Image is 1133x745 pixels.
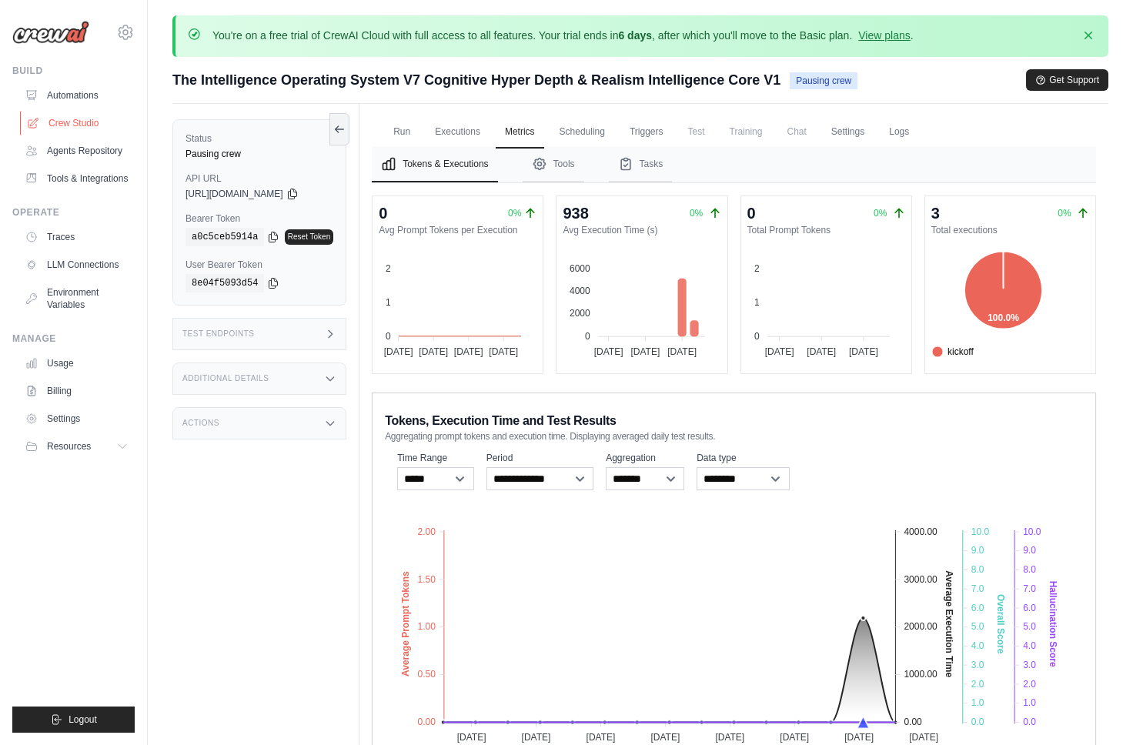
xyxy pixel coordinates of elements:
tspan: 7.0 [971,583,984,594]
span: The Intelligence Operating System V7 Cognitive Hyper Depth & Realism Intelligence Core V1 [172,69,780,91]
span: Chat is not available until the deployment is complete [777,116,815,147]
span: kickoff [932,345,974,359]
text: Overall Score [995,594,1006,654]
a: Scheduling [550,116,614,149]
button: Resources [18,434,135,459]
tspan: [DATE] [849,346,878,357]
tspan: 2.0 [971,679,984,690]
a: View plans [858,29,910,42]
tspan: 10.0 [971,526,990,537]
tspan: [DATE] [522,732,551,743]
span: Training is not available until the deployment is complete [720,116,772,147]
dt: Total Prompt Tokens [747,224,905,236]
tspan: [DATE] [631,346,660,357]
text: Average Prompt Tokens [401,571,412,677]
label: Time Range [397,452,474,464]
a: LLM Connections [18,252,135,277]
a: Logs [880,116,918,149]
a: Reset Token [285,229,333,245]
span: Tokens, Execution Time and Test Results [385,412,617,430]
code: 8e04f5093d54 [185,274,264,292]
a: Metrics [496,116,544,149]
tspan: 1.00 [418,621,436,632]
div: 0 [379,202,387,224]
tspan: 5.0 [971,621,984,632]
label: Status [185,132,333,145]
tspan: 10.0 [1023,526,1041,537]
label: User Bearer Token [185,259,333,271]
span: Logout [69,713,97,726]
a: Usage [18,351,135,376]
label: Period [486,452,594,464]
tspan: 9.0 [971,545,984,556]
tspan: 2.00 [418,526,436,537]
button: Tokens & Executions [372,147,497,182]
label: Aggregation [606,452,684,464]
span: 0% [1058,208,1071,219]
h3: Additional Details [182,374,269,383]
tspan: [DATE] [490,346,519,357]
p: You're on a free trial of CrewAI Cloud with full access to all features. Your trial ends in , aft... [212,28,914,43]
tspan: 4.0 [1023,640,1036,651]
strong: 6 days [618,29,652,42]
a: Automations [18,83,135,108]
tspan: [DATE] [454,346,483,357]
tspan: [DATE] [457,732,486,743]
label: API URL [185,172,333,185]
tspan: [DATE] [587,732,616,743]
img: Logo [12,21,89,44]
nav: Tabs [372,147,1096,182]
tspan: 0.00 [418,717,436,727]
tspan: 1 [754,297,760,308]
span: Aggregating prompt tokens and execution time. Displaying averaged daily test results. [385,430,715,443]
tspan: [DATE] [807,346,836,357]
button: Get Support [1026,69,1108,91]
span: 0% [508,207,521,219]
a: Run [384,116,419,149]
tspan: [DATE] [780,732,810,743]
tspan: 3.0 [971,660,984,670]
tspan: 1000.00 [904,669,938,680]
a: Billing [18,379,135,403]
h3: Test Endpoints [182,329,255,339]
label: Data type [697,452,790,464]
dt: Total executions [931,224,1089,236]
tspan: 2000 [570,308,590,319]
tspan: 2 [386,263,391,274]
span: [URL][DOMAIN_NAME] [185,188,283,200]
tspan: 5.0 [1023,621,1036,632]
code: a0c5ceb5914a [185,228,264,246]
a: Traces [18,225,135,249]
tspan: 0 [386,331,391,342]
tspan: [DATE] [909,732,938,743]
tspan: [DATE] [844,732,874,743]
a: Executions [426,116,490,149]
tspan: 6.0 [1023,603,1036,613]
tspan: 1.50 [418,574,436,585]
tspan: [DATE] [384,346,413,357]
div: Pausing crew [185,148,333,160]
tspan: [DATE] [594,346,623,357]
span: 0% [874,208,887,219]
tspan: 1.0 [1023,697,1036,708]
span: Pausing crew [790,72,857,89]
label: Bearer Token [185,212,333,225]
tspan: 0 [754,331,760,342]
a: Settings [822,116,874,149]
tspan: 4000 [570,286,590,296]
div: 3 [931,202,940,224]
button: Logout [12,707,135,733]
tspan: 4000.00 [904,526,938,537]
tspan: 3000.00 [904,574,938,585]
a: Agents Repository [18,139,135,163]
span: Resources [47,440,91,453]
button: Tools [523,147,584,182]
tspan: 8.0 [971,564,984,575]
tspan: 2.0 [1023,679,1036,690]
div: Manage [12,332,135,345]
tspan: 0.00 [904,717,923,727]
tspan: 3.0 [1023,660,1036,670]
dt: Avg Prompt Tokens per Execution [379,224,536,236]
text: Hallucination Score [1048,581,1058,667]
tspan: 9.0 [1023,545,1036,556]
